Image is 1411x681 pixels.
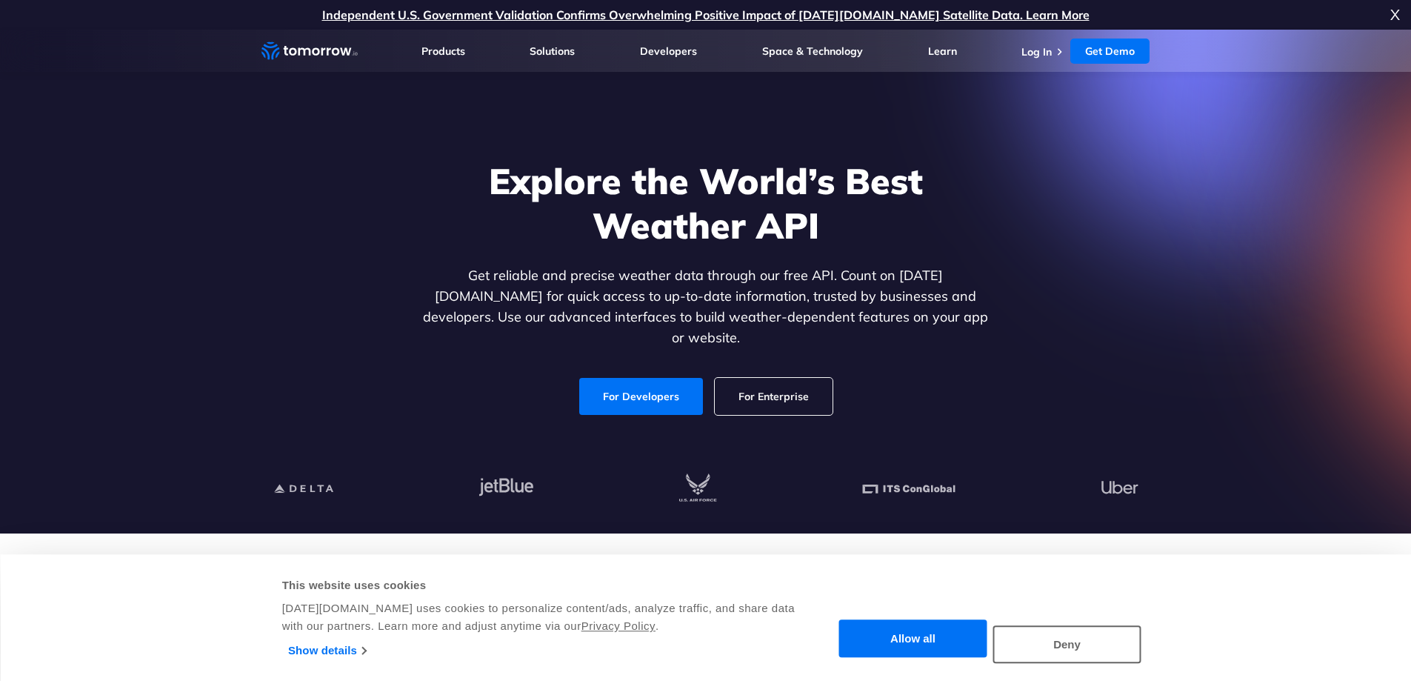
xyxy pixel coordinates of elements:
a: Privacy Policy [581,619,656,632]
a: Independent U.S. Government Validation Confirms Overwhelming Positive Impact of [DATE][DOMAIN_NAM... [322,7,1090,22]
a: Show details [288,640,366,662]
button: Deny [993,625,1141,663]
a: Solutions [530,44,575,58]
a: Log In [1021,45,1052,59]
a: Space & Technology [762,44,863,58]
a: Products [421,44,465,58]
div: [DATE][DOMAIN_NAME] uses cookies to personalize content/ads, analyze traffic, and share data with... [282,599,797,635]
a: For Developers [579,378,703,415]
button: Allow all [839,620,987,658]
a: Get Demo [1070,39,1150,64]
a: Home link [261,40,358,62]
div: This website uses cookies [282,577,797,594]
h1: Explore the World’s Best Weather API [420,159,992,248]
a: Learn [928,44,957,58]
p: Get reliable and precise weather data through our free API. Count on [DATE][DOMAIN_NAME] for quic... [420,265,992,348]
a: For Enterprise [715,378,833,415]
a: Developers [640,44,697,58]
